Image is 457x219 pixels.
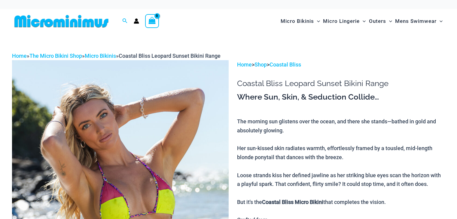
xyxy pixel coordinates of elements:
span: » » » [12,53,221,59]
b: Coastal Bliss Micro Bikini [262,199,323,205]
a: The Micro Bikini Shop [29,53,82,59]
a: View Shopping Cart, empty [145,14,159,28]
a: OutersMenu ToggleMenu Toggle [367,12,394,30]
span: Menu Toggle [437,14,443,29]
nav: Site Navigation [278,11,445,31]
span: Menu Toggle [386,14,392,29]
a: Home [12,53,27,59]
span: Coastal Bliss Leopard Sunset Bikini Range [119,53,221,59]
a: Home [237,61,252,68]
a: Micro BikinisMenu ToggleMenu Toggle [279,12,321,30]
a: Search icon link [122,17,128,25]
span: Menu Toggle [314,14,320,29]
a: Shop [254,61,267,68]
a: Micro Bikinis [85,53,116,59]
span: Outers [369,14,386,29]
span: Micro Bikinis [281,14,314,29]
p: > > [237,60,445,69]
h3: Where Sun, Skin, & Seduction Collide… [237,92,445,102]
a: Micro LingerieMenu ToggleMenu Toggle [321,12,367,30]
img: MM SHOP LOGO FLAT [12,14,111,28]
h1: Coastal Bliss Leopard Sunset Bikini Range [237,79,445,88]
a: Mens SwimwearMenu ToggleMenu Toggle [394,12,444,30]
span: Mens Swimwear [395,14,437,29]
a: Account icon link [134,18,139,24]
span: Menu Toggle [360,14,366,29]
span: Micro Lingerie [323,14,360,29]
a: Coastal Bliss [270,61,301,68]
